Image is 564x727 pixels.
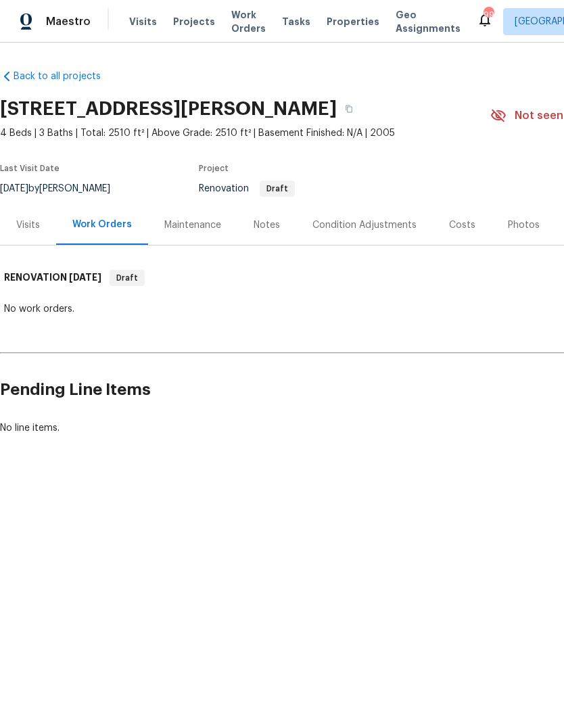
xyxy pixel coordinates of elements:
span: Project [199,164,229,172]
span: Work Orders [231,8,266,35]
span: Tasks [282,17,310,26]
span: Draft [111,271,143,285]
span: Maestro [46,15,91,28]
span: [DATE] [69,273,101,282]
div: Visits [16,218,40,232]
div: Costs [449,218,475,232]
h6: RENOVATION [4,270,101,286]
span: Renovation [199,184,295,193]
div: Notes [254,218,280,232]
span: Projects [173,15,215,28]
div: Maintenance [164,218,221,232]
button: Copy Address [337,97,361,121]
div: Condition Adjustments [312,218,417,232]
span: Visits [129,15,157,28]
div: 99 [484,8,493,22]
span: Geo Assignments [396,8,461,35]
span: Draft [261,185,293,193]
div: Photos [508,218,540,232]
span: Properties [327,15,379,28]
div: Work Orders [72,218,132,231]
